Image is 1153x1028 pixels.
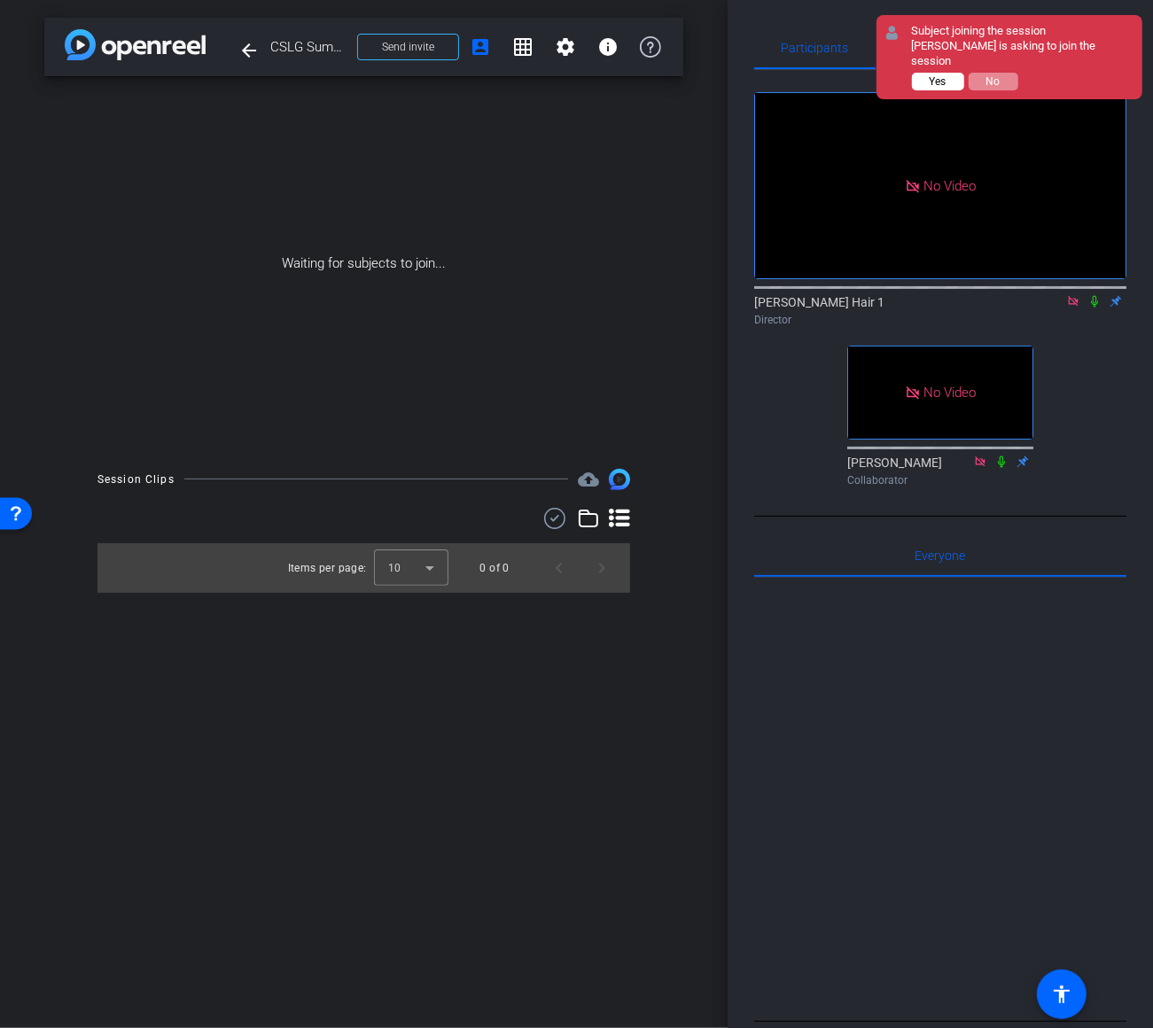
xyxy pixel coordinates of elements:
span: No [986,75,1001,88]
span: Yes [930,75,947,88]
mat-icon: info [597,36,619,58]
img: Session clips [609,469,630,490]
div: 0 of 0 [480,559,510,577]
div: Session Clips [97,471,175,488]
span: Everyone [915,549,966,562]
img: app-logo [65,29,206,60]
button: No [969,73,1018,90]
span: CSLG Summit - Analyst Perspectives [270,29,347,65]
button: Next page [580,547,623,589]
div: Waiting for subjects to join... [44,76,683,451]
span: Destinations for your clips [578,469,599,490]
button: Send invite [357,34,459,60]
span: No Video [923,177,976,193]
div: Collaborator [847,472,1033,488]
div: [PERSON_NAME] [847,454,1033,488]
button: Previous page [538,547,580,589]
span: Participants [782,42,849,54]
div: [PERSON_NAME] Hair 1 [754,293,1126,328]
mat-icon: account_box [470,36,491,58]
mat-icon: settings [555,36,576,58]
div: Director [754,312,1126,328]
button: Yes [912,73,964,90]
mat-icon: arrow_back [238,40,260,61]
div: [PERSON_NAME] is asking to join the session [912,39,1134,69]
span: Send invite [382,40,434,54]
div: Items per page: [288,559,367,577]
mat-icon: grid_on [512,36,534,58]
mat-icon: accessibility [1051,984,1072,1005]
mat-icon: cloud_upload [578,469,599,490]
div: Subject joining the session [912,24,1134,39]
span: No Video [923,385,976,401]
